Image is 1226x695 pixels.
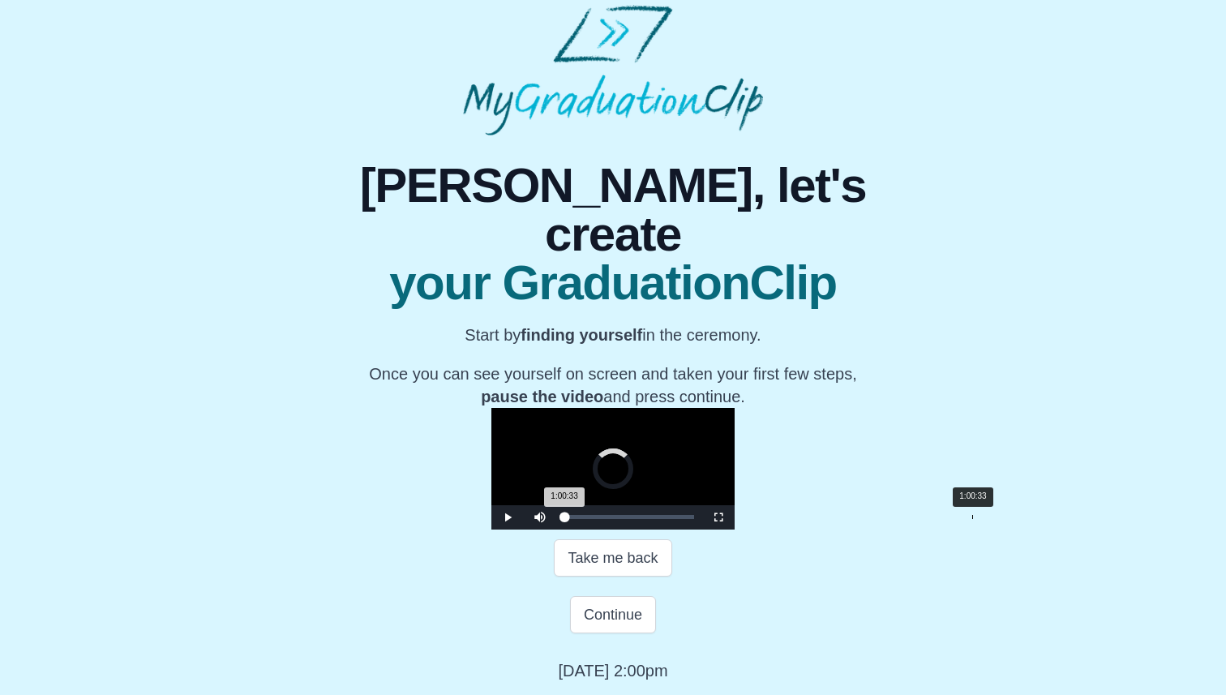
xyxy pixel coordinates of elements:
[491,505,524,530] button: Play
[570,596,656,633] button: Continue
[463,5,763,135] img: MyGraduationClip
[521,326,642,344] b: finding yourself
[306,161,919,259] span: [PERSON_NAME], let's create
[524,505,556,530] button: Mute
[306,259,919,307] span: your GraduationClip
[558,659,667,682] p: [DATE] 2:00pm
[564,515,694,519] div: Progress Bar
[554,539,671,577] button: Take me back
[702,505,735,530] button: Fullscreen
[306,363,919,408] p: Once you can see yourself on screen and taken your first few steps, and press continue.
[491,408,735,530] div: Video Player
[481,388,603,405] b: pause the video
[306,324,919,346] p: Start by in the ceremony.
